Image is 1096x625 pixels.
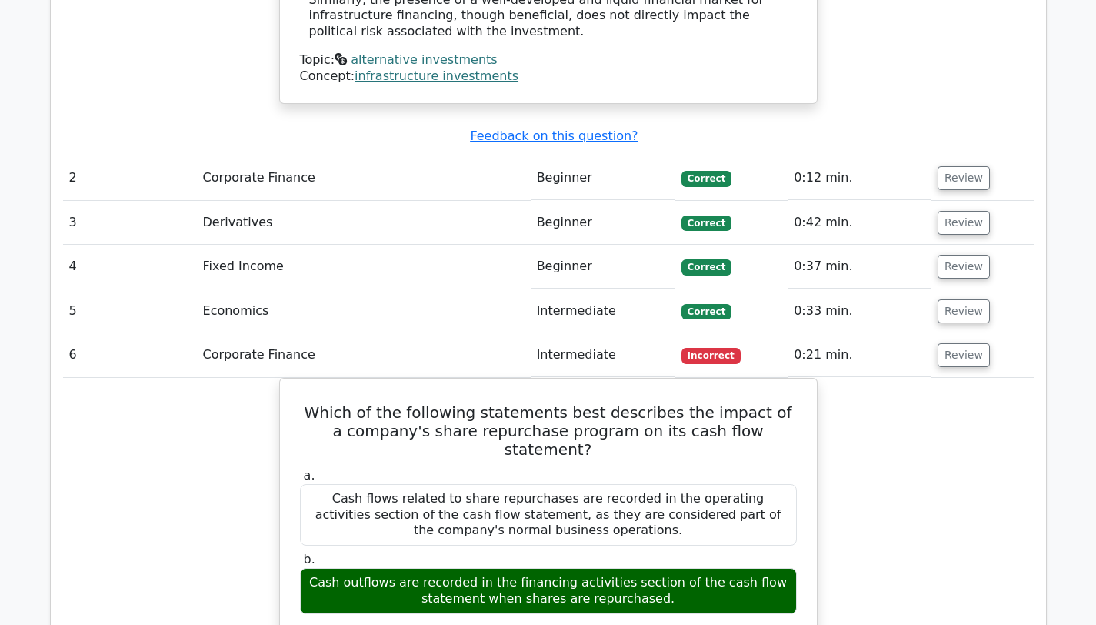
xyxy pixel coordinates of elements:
[531,201,675,245] td: Beginner
[63,245,197,289] td: 4
[788,245,931,289] td: 0:37 min.
[788,333,931,377] td: 0:21 min.
[531,245,675,289] td: Beginner
[681,304,731,319] span: Correct
[300,69,797,85] div: Concept:
[355,69,518,83] a: infrastructure investments
[304,468,315,483] span: a.
[300,568,797,614] div: Cash outflows are recorded in the financing activities section of the cash flow statement when sh...
[197,245,531,289] td: Fixed Income
[298,403,798,459] h5: Which of the following statements best describes the impact of a company's share repurchase progr...
[938,166,990,190] button: Review
[681,171,731,186] span: Correct
[197,333,531,377] td: Corporate Finance
[681,259,731,275] span: Correct
[681,216,731,231] span: Correct
[938,211,990,235] button: Review
[470,129,638,143] a: Feedback on this question?
[63,156,197,200] td: 2
[351,52,497,67] a: alternative investments
[788,156,931,200] td: 0:12 min.
[531,333,675,377] td: Intermediate
[197,156,531,200] td: Corporate Finance
[300,52,797,69] div: Topic:
[197,289,531,333] td: Economics
[63,289,197,333] td: 5
[300,484,797,546] div: Cash flows related to share repurchases are recorded in the operating activities section of the c...
[681,348,741,363] span: Incorrect
[788,201,931,245] td: 0:42 min.
[788,289,931,333] td: 0:33 min.
[938,299,990,323] button: Review
[63,333,197,377] td: 6
[531,289,675,333] td: Intermediate
[197,201,531,245] td: Derivatives
[938,343,990,367] button: Review
[304,552,315,567] span: b.
[531,156,675,200] td: Beginner
[938,255,990,279] button: Review
[63,201,197,245] td: 3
